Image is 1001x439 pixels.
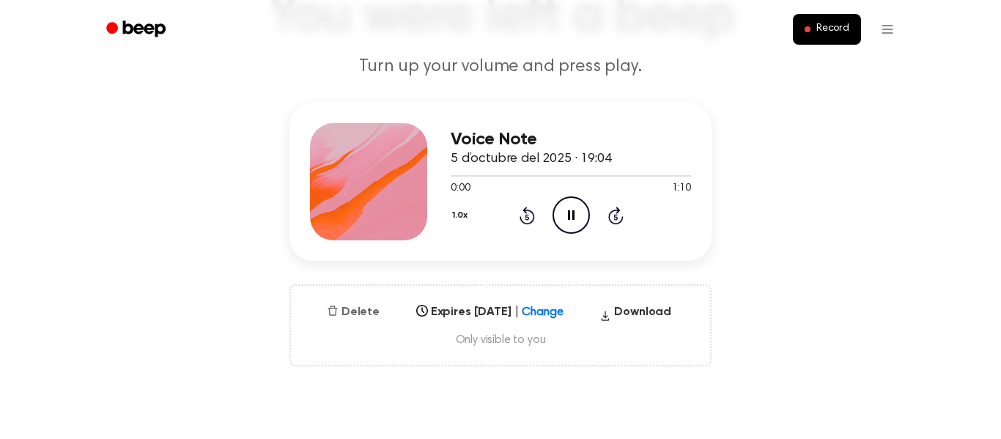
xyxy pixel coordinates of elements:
h3: Voice Note [451,130,691,150]
button: Record [793,14,861,45]
span: Only visible to you [309,333,692,347]
span: Record [816,23,849,36]
span: 1:10 [672,181,691,196]
button: 1.0x [451,203,473,228]
span: 0:00 [451,181,470,196]
p: Turn up your volume and press play. [219,55,782,79]
a: Beep [96,15,179,44]
button: Open menu [870,12,905,47]
button: Download [594,303,677,327]
button: Delete [321,303,385,321]
span: 5 d’octubre del 2025 · 19:04 [451,152,612,166]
